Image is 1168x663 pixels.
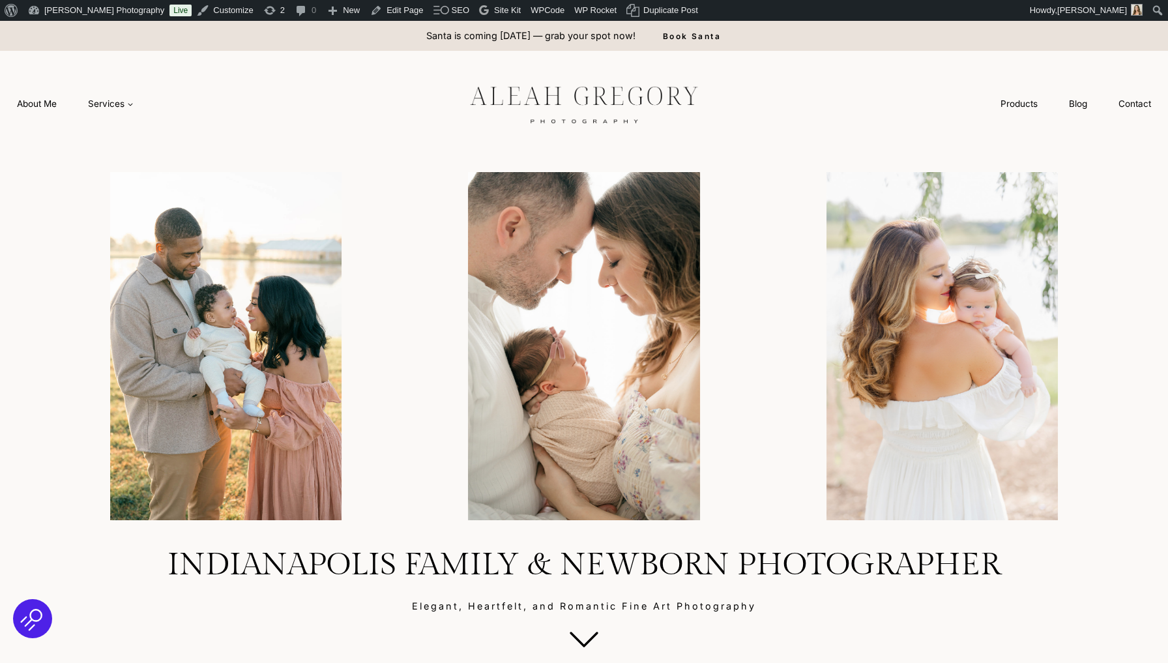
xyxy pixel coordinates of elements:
[768,172,1116,520] img: mom holding baby on shoulder looking back at the camera outdoors in Carmel, Indiana
[1,92,72,116] a: About Me
[88,97,134,110] span: Services
[768,172,1116,520] div: 3 of 4
[1057,5,1127,15] span: [PERSON_NAME]
[52,172,400,520] div: 1 of 4
[31,599,1137,613] p: Elegant, Heartfelt, and Romantic Fine Art Photography
[1053,92,1103,116] a: Blog
[437,76,731,131] img: aleah gregory logo
[1103,92,1167,116] a: Contact
[72,92,149,116] a: Services
[410,172,757,520] img: Parents holding their baby lovingly
[410,172,757,520] div: 2 of 4
[642,21,742,51] a: Book Santa
[52,172,400,520] img: Family enjoying a sunny day by the lake.
[169,5,192,16] a: Live
[985,92,1167,116] nav: Secondary Navigation
[52,172,1116,520] div: Photo Gallery Carousel
[1,92,149,116] nav: Primary Navigation
[985,92,1053,116] a: Products
[426,29,635,43] p: Santa is coming [DATE] — grab your spot now!
[494,5,521,15] span: Site Kit
[31,546,1137,584] h1: Indianapolis Family & Newborn Photographer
